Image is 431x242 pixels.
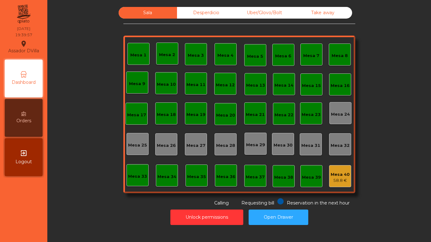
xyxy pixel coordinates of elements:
[186,112,205,118] div: Mesa 19
[246,142,265,148] div: Mesa 29
[274,142,292,148] div: Mesa 30
[157,81,176,88] div: Mesa 10
[247,53,263,60] div: Mesa 5
[186,82,205,88] div: Mesa 11
[302,83,321,89] div: Mesa 15
[301,142,320,149] div: Mesa 31
[20,149,27,157] i: exit_to_app
[17,26,30,32] div: [DATE]
[216,112,235,118] div: Mesa 20
[16,3,31,25] img: qpiato
[127,112,146,118] div: Mesa 17
[15,158,32,165] span: Logout
[159,52,175,58] div: Mesa 2
[187,174,206,180] div: Mesa 35
[249,210,308,225] button: Open Drawer
[331,111,350,118] div: Mesa 24
[188,52,204,59] div: Mesa 3
[128,142,147,148] div: Mesa 25
[275,53,291,59] div: Mesa 6
[331,142,350,149] div: Mesa 32
[157,142,176,149] div: Mesa 26
[302,174,321,181] div: Mesa 39
[246,174,265,180] div: Mesa 37
[214,200,229,206] span: Calling
[331,177,350,184] div: 58.8 €
[157,174,176,180] div: Mesa 34
[216,82,235,88] div: Mesa 12
[275,112,293,118] div: Mesa 22
[303,53,319,59] div: Mesa 7
[332,53,348,59] div: Mesa 8
[294,7,352,19] div: Take away
[119,7,177,19] div: Sala
[331,83,350,89] div: Mesa 16
[177,7,235,19] div: Desperdicio
[157,112,176,118] div: Mesa 18
[302,112,321,118] div: Mesa 23
[170,210,243,225] button: Unlock permissions
[128,173,147,180] div: Mesa 33
[20,40,27,48] i: location_on
[16,118,31,124] span: Orders
[217,52,233,59] div: Mesa 4
[130,52,146,58] div: Mesa 1
[331,171,350,178] div: Mesa 40
[246,112,265,118] div: Mesa 21
[241,200,274,206] span: Requesting bill
[275,82,293,89] div: Mesa 14
[235,7,294,19] div: Uber/Glovo/Bolt
[186,142,205,149] div: Mesa 27
[15,32,32,38] div: 19:39:57
[216,142,235,149] div: Mesa 28
[274,174,293,181] div: Mesa 38
[216,174,235,180] div: Mesa 36
[12,79,36,86] span: Dashboard
[246,82,265,89] div: Mesa 13
[287,200,350,206] span: Reservation in the next hour
[129,81,145,87] div: Mesa 9
[8,39,39,55] div: Assador DVilla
